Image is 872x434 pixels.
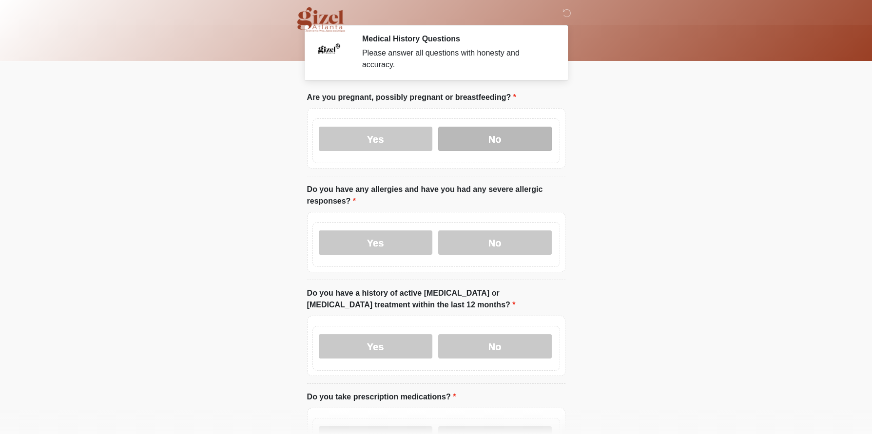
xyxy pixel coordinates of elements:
label: Do you have a history of active [MEDICAL_DATA] or [MEDICAL_DATA] treatment within the last 12 mon... [307,287,565,311]
label: Yes [319,334,432,359]
label: No [438,230,552,255]
img: Gizel Atlanta Logo [297,7,346,32]
label: Do you have any allergies and have you had any severe allergic responses? [307,184,565,207]
div: Please answer all questions with honesty and accuracy. [362,47,551,71]
label: Yes [319,127,432,151]
img: Agent Avatar [314,34,344,63]
label: No [438,334,552,359]
label: Do you take prescription medications? [307,391,456,403]
label: Are you pregnant, possibly pregnant or breastfeeding? [307,92,516,103]
label: Yes [319,230,432,255]
label: No [438,127,552,151]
